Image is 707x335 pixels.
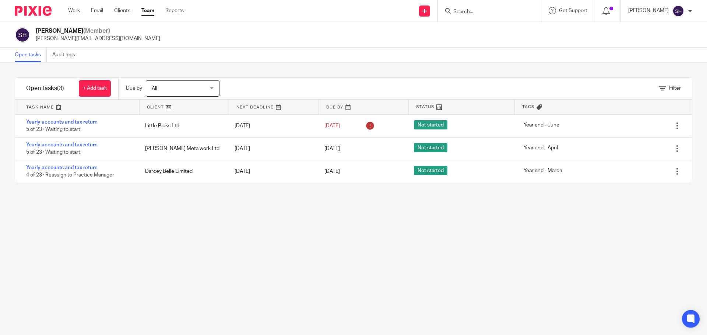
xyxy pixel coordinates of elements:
[416,104,435,110] span: Status
[414,143,447,152] span: Not started
[126,85,142,92] p: Due by
[15,48,47,62] a: Open tasks
[68,7,80,14] a: Work
[324,169,340,174] span: [DATE]
[26,85,64,92] h1: Open tasks
[26,142,98,147] a: Yearly accounts and tax return
[26,172,114,178] span: 4 of 23 · Reassign to Practice Manager
[324,123,340,128] span: [DATE]
[520,143,562,152] span: Year end - April
[520,120,563,129] span: Year end - June
[138,118,227,133] div: Little Picks Ltd
[79,80,111,97] a: + Add task
[138,141,227,156] div: [PERSON_NAME] Metalwork Ltd
[522,104,535,110] span: Tags
[414,166,447,175] span: Not started
[227,164,317,179] div: [DATE]
[141,7,154,14] a: Team
[165,7,184,14] a: Reports
[628,7,669,14] p: [PERSON_NAME]
[26,120,98,125] a: Yearly accounts and tax return
[138,164,227,179] div: Darcey Belle Limited
[672,5,684,17] img: svg%3E
[52,48,81,62] a: Audit logs
[15,27,30,43] img: svg%3E
[414,120,447,129] span: Not started
[227,141,317,156] div: [DATE]
[15,6,52,16] img: Pixie
[453,9,519,15] input: Search
[26,150,80,155] span: 5 of 23 · Waiting to start
[669,86,681,91] span: Filter
[114,7,130,14] a: Clients
[36,27,160,35] h2: [PERSON_NAME]
[91,7,103,14] a: Email
[26,127,80,132] span: 5 of 23 · Waiting to start
[57,85,64,91] span: (3)
[26,165,98,170] a: Yearly accounts and tax return
[227,118,317,133] div: [DATE]
[152,86,157,91] span: All
[559,8,587,13] span: Get Support
[520,166,566,175] span: Year end - March
[83,28,110,34] span: (Member)
[324,146,340,151] span: [DATE]
[36,35,160,42] p: [PERSON_NAME][EMAIL_ADDRESS][DOMAIN_NAME]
